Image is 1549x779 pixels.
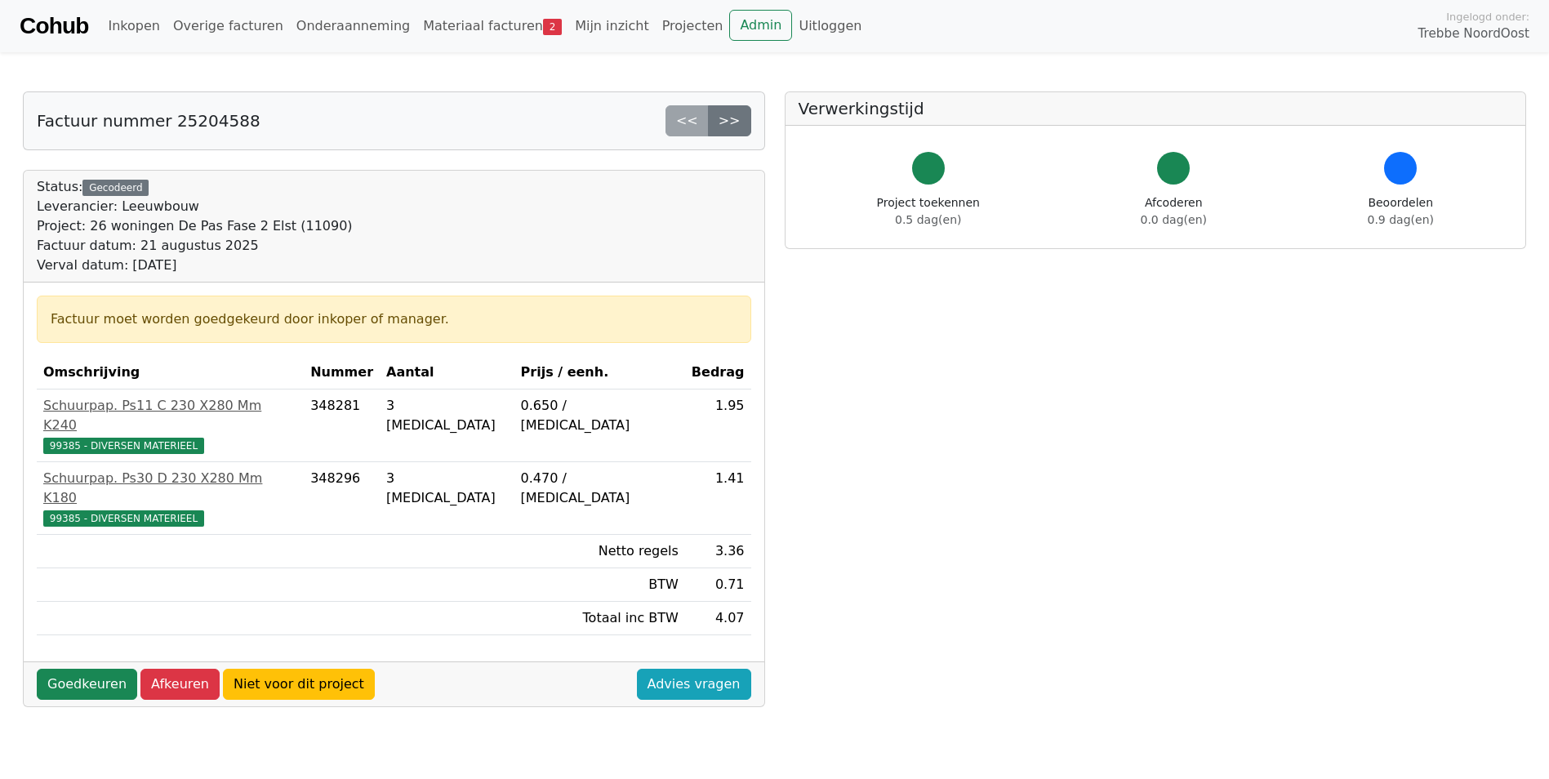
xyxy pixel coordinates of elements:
[799,99,1513,118] h5: Verwerkingstijd
[521,469,679,508] div: 0.470 / [MEDICAL_DATA]
[514,602,685,635] td: Totaal inc BTW
[37,111,260,131] h5: Factuur nummer 25204588
[37,669,137,700] a: Goedkeuren
[685,568,751,602] td: 0.71
[290,10,416,42] a: Onderaanneming
[43,510,204,527] span: 99385 - DIVERSEN MATERIEEL
[43,469,297,508] div: Schuurpap. Ps30 D 230 X280 Mm K180
[685,602,751,635] td: 4.07
[514,356,685,389] th: Prijs / eenh.
[685,535,751,568] td: 3.36
[514,535,685,568] td: Netto regels
[386,469,508,508] div: 3 [MEDICAL_DATA]
[380,356,514,389] th: Aantal
[43,438,204,454] span: 99385 - DIVERSEN MATERIEEL
[877,194,980,229] div: Project toekennen
[20,7,88,46] a: Cohub
[416,10,568,42] a: Materiaal facturen2
[729,10,792,41] a: Admin
[43,469,297,527] a: Schuurpap. Ps30 D 230 X280 Mm K18099385 - DIVERSEN MATERIEEL
[167,10,290,42] a: Overige facturen
[568,10,656,42] a: Mijn inzicht
[1368,194,1434,229] div: Beoordelen
[37,216,353,236] div: Project: 26 woningen De Pas Fase 2 Elst (11090)
[37,356,304,389] th: Omschrijving
[543,19,562,35] span: 2
[656,10,730,42] a: Projecten
[304,356,380,389] th: Nummer
[637,669,751,700] a: Advies vragen
[223,669,375,700] a: Niet voor dit project
[685,389,751,462] td: 1.95
[37,177,353,275] div: Status:
[101,10,166,42] a: Inkopen
[304,389,380,462] td: 348281
[51,309,737,329] div: Factuur moet worden goedgekeurd door inkoper of manager.
[685,356,751,389] th: Bedrag
[1446,9,1529,24] span: Ingelogd onder:
[304,462,380,535] td: 348296
[1141,213,1207,226] span: 0.0 dag(en)
[43,396,297,435] div: Schuurpap. Ps11 C 230 X280 Mm K240
[43,396,297,455] a: Schuurpap. Ps11 C 230 X280 Mm K24099385 - DIVERSEN MATERIEEL
[37,236,353,256] div: Factuur datum: 21 augustus 2025
[514,568,685,602] td: BTW
[1418,24,1529,43] span: Trebbe NoordOost
[140,669,220,700] a: Afkeuren
[37,256,353,275] div: Verval datum: [DATE]
[521,396,679,435] div: 0.650 / [MEDICAL_DATA]
[792,10,868,42] a: Uitloggen
[37,197,353,216] div: Leverancier: Leeuwbouw
[708,105,751,136] a: >>
[386,396,508,435] div: 3 [MEDICAL_DATA]
[82,180,149,196] div: Gecodeerd
[1368,213,1434,226] span: 0.9 dag(en)
[895,213,961,226] span: 0.5 dag(en)
[1141,194,1207,229] div: Afcoderen
[685,462,751,535] td: 1.41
